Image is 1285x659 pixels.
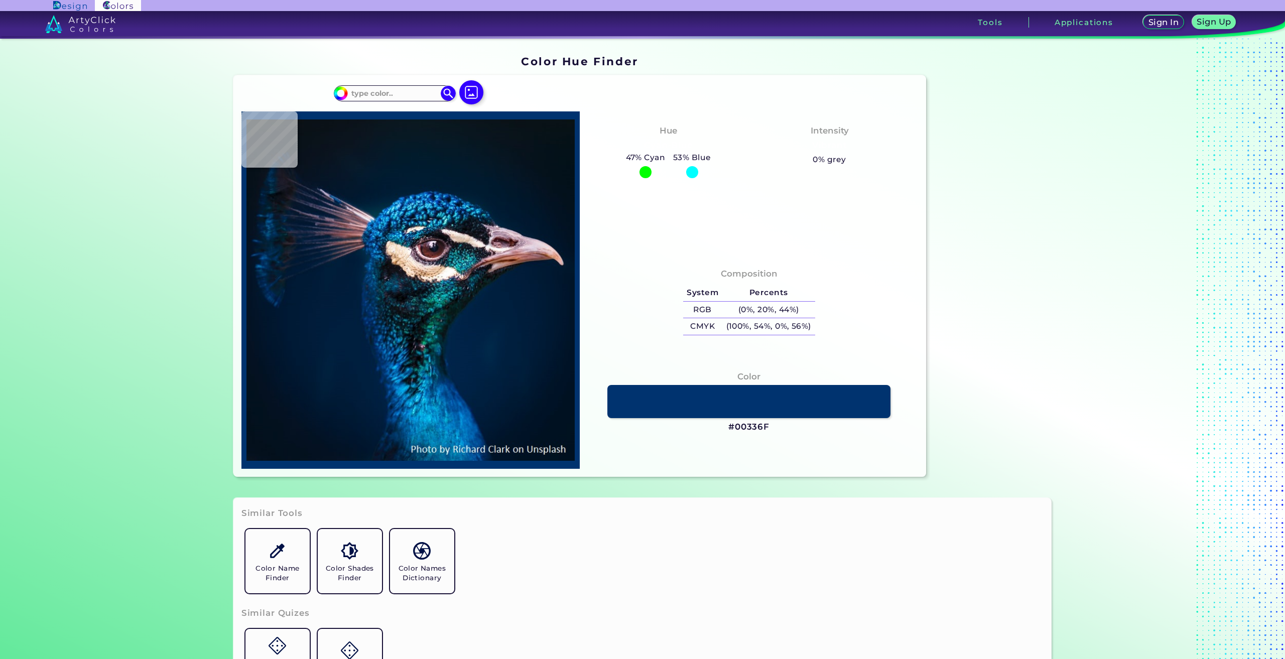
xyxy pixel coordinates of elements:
h4: Color [737,369,760,384]
h4: Composition [721,267,778,281]
h4: Hue [660,123,677,138]
h5: Color Shades Finder [322,564,378,583]
h3: Tools [978,19,1002,26]
h3: Vibrant [808,140,851,152]
img: icon picture [459,80,483,104]
h1: Color Hue Finder [521,54,638,69]
img: icon_game.svg [269,637,286,654]
a: Sign In [1144,16,1182,29]
h5: Color Names Dictionary [394,564,450,583]
img: icon_color_name_finder.svg [269,542,286,560]
input: type color.. [348,86,441,100]
a: Sign Up [1194,16,1234,29]
a: Color Shades Finder [314,525,386,597]
h5: Sign Up [1198,18,1230,26]
h5: Color Name Finder [249,564,306,583]
h5: System [683,285,722,301]
img: icon search [441,86,456,101]
h5: (100%, 54%, 0%, 56%) [722,318,815,335]
a: Color Name Finder [241,525,314,597]
img: logo_artyclick_colors_white.svg [45,15,116,33]
h3: Similar Quizes [241,607,310,619]
h5: Percents [722,285,815,301]
img: icon_game.svg [341,641,358,659]
img: icon_color_names_dictionary.svg [413,542,431,560]
h5: RGB [683,302,722,318]
h5: Sign In [1149,19,1178,26]
img: ArtyClick Design logo [53,1,87,11]
h3: Similar Tools [241,507,303,519]
h5: CMYK [683,318,722,335]
h3: Cyan-Blue [640,140,697,152]
img: icon_color_shades.svg [341,542,358,560]
h3: Applications [1055,19,1113,26]
img: img_pavlin.jpg [246,116,575,464]
h5: 53% Blue [669,151,715,164]
a: Color Names Dictionary [386,525,458,597]
h5: (0%, 20%, 44%) [722,302,815,318]
h5: 47% Cyan [622,151,669,164]
h5: 0% grey [813,153,846,166]
h3: #00336F [728,421,769,433]
h4: Intensity [811,123,849,138]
